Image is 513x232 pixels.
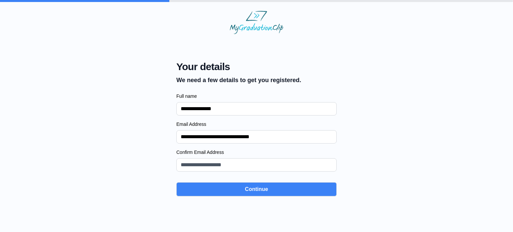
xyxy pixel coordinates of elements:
label: Full name [176,93,337,99]
label: Email Address [176,121,337,128]
p: We need a few details to get you registered. [176,75,301,85]
span: Your details [176,61,301,73]
img: MyGraduationClip [230,11,283,34]
button: Continue [176,182,337,196]
label: Confirm Email Address [176,149,337,156]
